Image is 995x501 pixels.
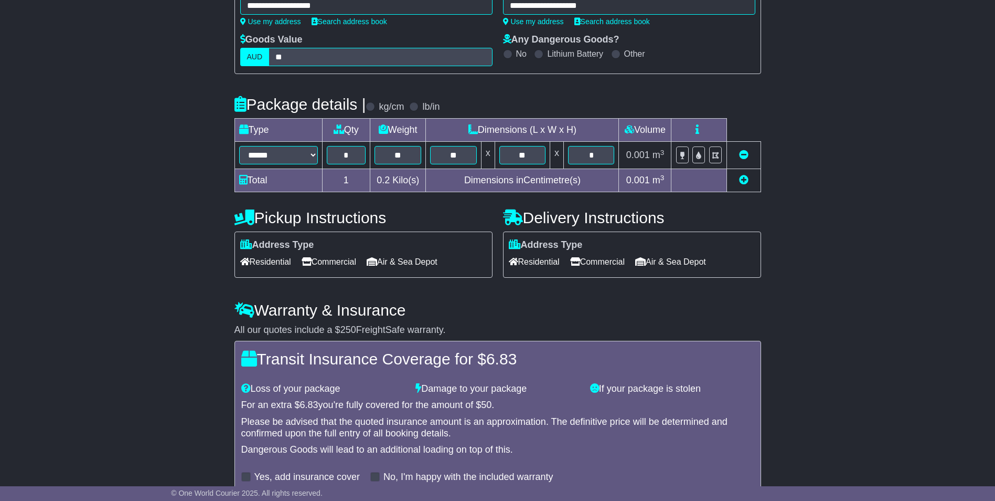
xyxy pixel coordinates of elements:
span: 0.001 [626,175,650,185]
span: © One World Courier 2025. All rights reserved. [171,489,323,497]
label: Any Dangerous Goods? [503,34,619,46]
span: 6.83 [486,350,517,368]
label: Yes, add insurance cover [254,472,360,483]
label: No, I'm happy with the included warranty [383,472,553,483]
span: m [652,175,665,185]
div: All our quotes include a $ FreightSafe warranty. [234,325,761,336]
span: Residential [509,254,560,270]
div: Damage to your package [410,383,585,395]
span: Air & Sea Depot [367,254,437,270]
sup: 3 [660,149,665,156]
span: 6.83 [300,400,318,410]
a: Remove this item [739,150,748,160]
td: Total [234,169,322,192]
label: Address Type [509,239,583,251]
span: Air & Sea Depot [635,254,706,270]
div: Dangerous Goods will lead to an additional loading on top of this. [241,444,754,456]
label: lb/in [422,101,440,113]
span: Commercial [570,254,625,270]
td: Kilo(s) [370,169,426,192]
td: Dimensions (L x W x H) [426,119,619,142]
h4: Transit Insurance Coverage for $ [241,350,754,368]
label: Other [624,49,645,59]
a: Search address book [574,17,650,26]
span: 0.2 [377,175,390,185]
td: 1 [322,169,370,192]
a: Search address book [312,17,387,26]
a: Add new item [739,175,748,185]
td: x [481,142,495,169]
td: Type [234,119,322,142]
td: Weight [370,119,426,142]
div: Loss of your package [236,383,411,395]
a: Use my address [503,17,564,26]
label: kg/cm [379,101,404,113]
label: Lithium Battery [547,49,603,59]
td: Dimensions in Centimetre(s) [426,169,619,192]
a: Use my address [240,17,301,26]
span: Commercial [302,254,356,270]
h4: Warranty & Insurance [234,301,761,319]
label: Goods Value [240,34,303,46]
h4: Delivery Instructions [503,209,761,226]
label: Address Type [240,239,314,251]
span: 0.001 [626,150,650,160]
sup: 3 [660,174,665,182]
h4: Package details | [234,96,366,113]
label: AUD [240,48,270,66]
span: 250 [340,325,356,335]
label: No [516,49,527,59]
td: x [550,142,564,169]
span: Residential [240,254,291,270]
td: Volume [619,119,671,142]
div: If your package is stolen [585,383,759,395]
td: Qty [322,119,370,142]
h4: Pickup Instructions [234,209,493,226]
span: 50 [481,400,491,410]
div: For an extra $ you're fully covered for the amount of $ . [241,400,754,411]
span: m [652,150,665,160]
div: Please be advised that the quoted insurance amount is an approximation. The definitive price will... [241,416,754,439]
